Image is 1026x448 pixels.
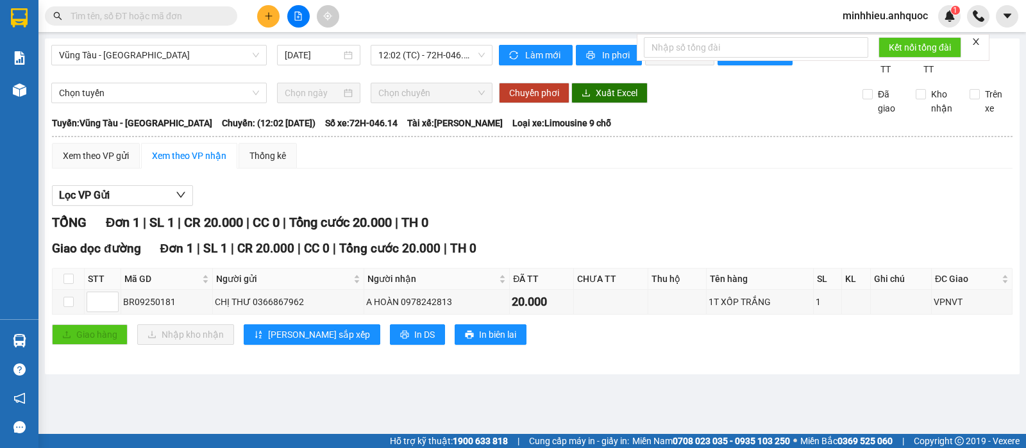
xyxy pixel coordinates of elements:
span: printer [465,330,474,340]
span: copyright [955,436,964,445]
button: uploadGiao hàng [52,324,128,345]
span: question-circle [13,363,26,376]
input: 13/09/2025 [285,48,342,62]
div: VPNVT [934,295,1010,309]
input: Nhập số tổng đài [644,37,868,58]
th: STT [85,269,121,290]
th: SL [814,269,842,290]
th: Thu hộ [648,269,706,290]
img: warehouse-icon [13,83,26,97]
input: Tìm tên, số ĐT hoặc mã đơn [71,9,222,23]
img: warehouse-icon [13,334,26,347]
span: down [176,190,186,200]
span: Kết nối tổng đài [889,40,951,54]
button: syncLàm mới [499,45,573,65]
button: Lọc VP Gửi [52,185,193,206]
span: | [231,241,234,256]
span: Vũng Tàu - Sân Bay [59,46,259,65]
span: | [246,215,249,230]
th: Ghi chú [871,269,932,290]
span: 1 [953,6,957,15]
span: Chọn tuyến [59,83,259,103]
span: ĐC Giao [935,272,999,286]
div: A HOÀN 0978242813 [366,295,507,309]
span: file-add [294,12,303,21]
button: printerIn biên lai [455,324,526,345]
span: SL 1 [149,215,174,230]
span: Đơn 1 [160,241,194,256]
button: file-add [287,5,310,28]
button: downloadXuất Excel [571,83,648,103]
sup: 1 [951,6,960,15]
span: sort-ascending [254,330,263,340]
span: Tài xế: [PERSON_NAME] [407,116,503,130]
span: search [53,12,62,21]
img: icon-new-feature [944,10,955,22]
span: minhhieu.anhquoc [832,8,938,24]
button: caret-down [996,5,1018,28]
span: Đã giao [873,87,906,115]
button: sort-ascending[PERSON_NAME] sắp xếp [244,324,380,345]
img: logo-vxr [11,8,28,28]
span: download [582,88,591,99]
div: 20.000 [512,293,571,311]
strong: 0708 023 035 - 0935 103 250 [673,436,790,446]
span: Miền Bắc [800,434,893,448]
span: CC 0 [253,215,280,230]
span: | [143,215,146,230]
td: BR09250181 [121,290,213,315]
span: TH 0 [450,241,476,256]
span: Số xe: 72H-046.14 [325,116,398,130]
span: Người nhận [367,272,496,286]
div: 1T XỐP TRẮNG [709,295,812,309]
span: In phơi [602,48,632,62]
span: | [517,434,519,448]
span: Xuất Excel [596,86,637,100]
button: downloadNhập kho nhận [137,324,234,345]
div: BR09250181 [123,295,210,309]
button: printerIn DS [390,324,445,345]
th: KL [842,269,871,290]
span: Chọn chuyến [378,83,484,103]
span: 12:02 (TC) - 72H-046.14 [378,46,484,65]
div: CHỊ THƯ 0366867962 [215,295,361,309]
span: | [298,241,301,256]
button: Kết nối tổng đài [879,37,961,58]
span: ⚪️ [793,438,797,444]
span: sync [509,51,520,61]
img: solution-icon [13,51,26,65]
span: | [902,434,904,448]
span: [PERSON_NAME] sắp xếp [268,328,370,342]
th: ĐÃ TT [510,269,574,290]
span: TỔNG [52,215,87,230]
button: Chuyển phơi [499,83,569,103]
span: Cung cấp máy in - giấy in: [529,434,629,448]
strong: 0369 525 060 [837,436,893,446]
th: CHƯA TT [574,269,648,290]
span: Hỗ trợ kỹ thuật: [390,434,508,448]
span: Giao dọc đường [52,241,141,256]
span: CC 0 [304,241,330,256]
input: Chọn ngày [285,86,342,100]
span: | [395,215,398,230]
span: aim [323,12,332,21]
span: TH 0 [401,215,428,230]
span: Làm mới [525,48,562,62]
span: Miền Nam [632,434,790,448]
span: Loại xe: Limousine 9 chỗ [512,116,611,130]
span: SL 1 [203,241,228,256]
button: printerIn phơi [576,45,642,65]
span: | [333,241,336,256]
span: Lọc VP Gửi [59,187,110,203]
span: notification [13,392,26,404]
div: Thống kê [249,149,286,163]
button: aim [317,5,339,28]
span: | [178,215,181,230]
span: | [444,241,447,256]
span: Trên xe [980,87,1013,115]
b: Tuyến: Vũng Tàu - [GEOGRAPHIC_DATA] [52,118,212,128]
img: phone-icon [973,10,984,22]
span: plus [264,12,273,21]
span: Người gửi [216,272,350,286]
div: Xem theo VP nhận [152,149,226,163]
